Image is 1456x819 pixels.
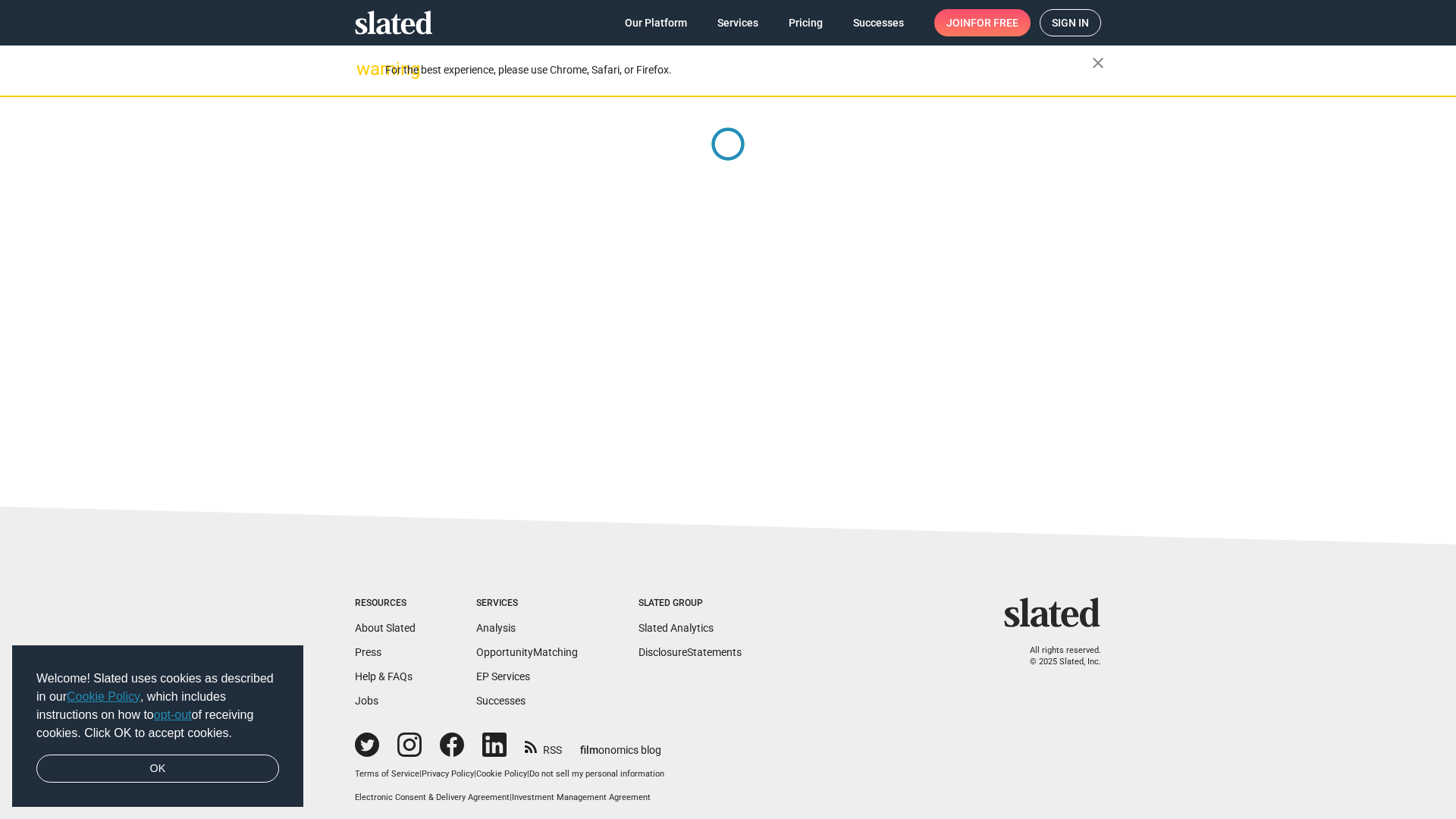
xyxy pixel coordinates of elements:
[476,598,578,610] div: Services
[355,695,378,707] a: Jobs
[12,645,303,808] div: cookieconsent
[639,622,714,634] a: Slated Analytics
[625,9,687,36] span: Our Platform
[356,60,375,78] mat-icon: warning
[385,60,1092,80] div: For the best experience, please use Chrome, Safari, or Firefox.
[525,734,562,758] a: RSS
[934,9,1031,36] a: Joinfor free
[613,9,699,36] a: Our Platform
[355,622,416,634] a: About Slated
[154,708,192,721] a: opt-out
[510,792,512,802] span: |
[422,769,474,779] a: Privacy Policy
[841,9,916,36] a: Successes
[1040,9,1101,36] a: Sign in
[512,792,651,802] a: Investment Management Agreement
[639,646,742,658] a: DisclosureStatements
[971,9,1018,36] span: for free
[355,792,510,802] a: Electronic Consent & Delivery Agreement
[1014,645,1101,667] p: All rights reserved. © 2025 Slated, Inc.
[527,769,529,779] span: |
[419,769,422,779] span: |
[853,9,904,36] span: Successes
[36,755,279,783] a: dismiss cookie message
[476,646,578,658] a: OpportunityMatching
[67,690,140,703] a: Cookie Policy
[777,9,835,36] a: Pricing
[476,622,516,634] a: Analysis
[476,670,530,682] a: EP Services
[580,731,661,758] a: filmonomics blog
[355,670,413,682] a: Help & FAQs
[946,9,1018,36] span: Join
[474,769,476,779] span: |
[789,9,823,36] span: Pricing
[355,769,419,779] a: Terms of Service
[1089,54,1107,72] mat-icon: close
[705,9,770,36] a: Services
[1052,10,1089,36] span: Sign in
[529,769,664,780] button: Do not sell my personal information
[36,670,279,742] span: Welcome! Slated uses cookies as described in our , which includes instructions on how to of recei...
[717,9,758,36] span: Services
[355,598,416,610] div: Resources
[355,646,381,658] a: Press
[639,598,742,610] div: Slated Group
[476,695,526,707] a: Successes
[580,744,598,756] span: film
[476,769,527,779] a: Cookie Policy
